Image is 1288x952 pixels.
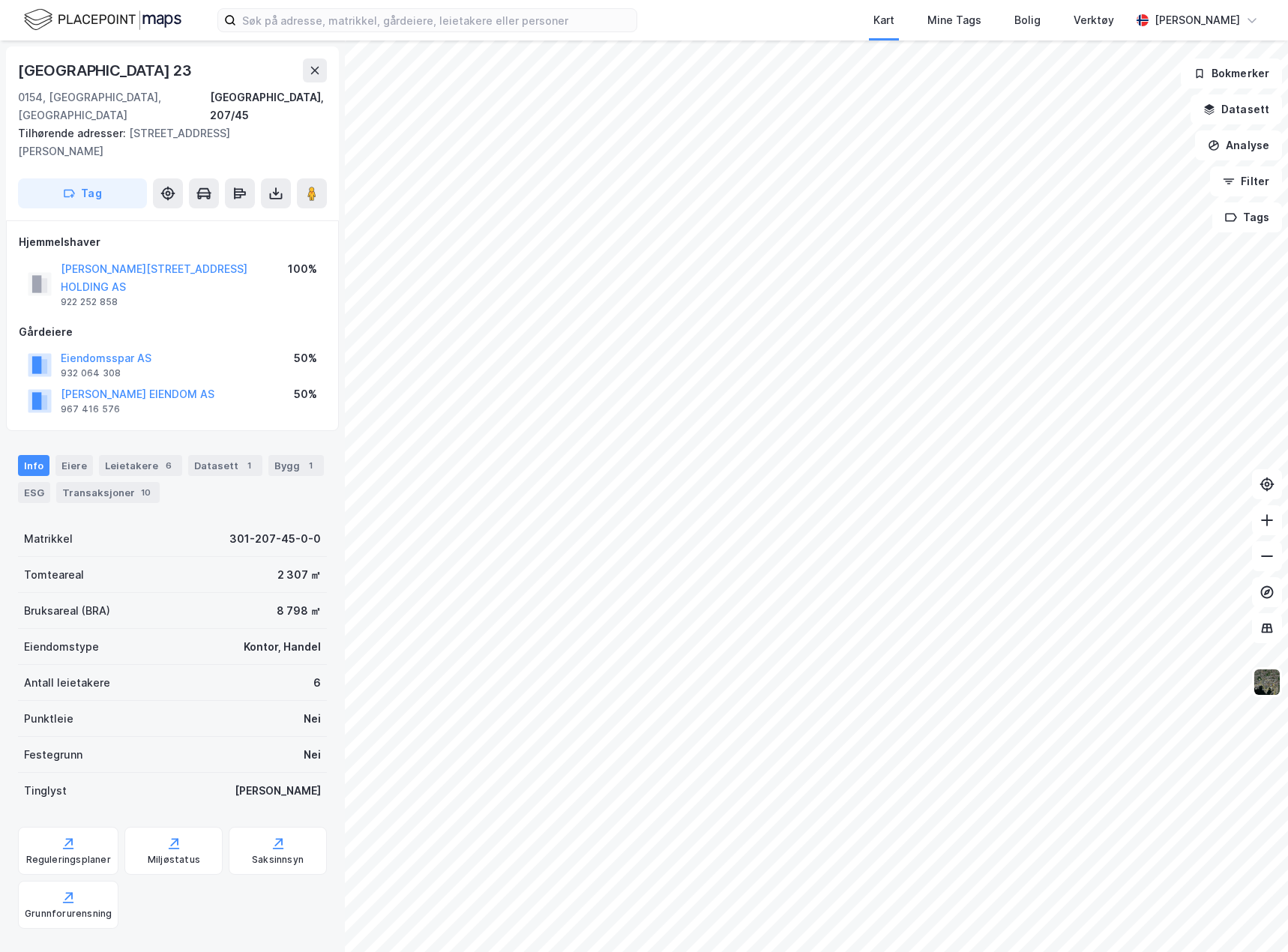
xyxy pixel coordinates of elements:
[19,323,326,341] div: Gårdeiere
[277,566,321,584] div: 2 307 ㎡
[188,455,262,476] div: Datasett
[1213,880,1288,952] div: Kontrollprogram for chat
[1253,668,1281,696] img: 9k=
[252,854,304,866] div: Saksinnsyn
[1213,880,1288,952] iframe: Chat Widget
[277,602,321,620] div: 8 798 ㎡
[294,385,317,403] div: 50%
[18,124,315,160] div: [STREET_ADDRESS][PERSON_NAME]
[61,296,118,308] div: 922 252 858
[18,58,195,82] div: [GEOGRAPHIC_DATA] 23
[18,482,50,503] div: ESG
[244,638,321,656] div: Kontor, Handel
[18,88,210,124] div: 0154, [GEOGRAPHIC_DATA], [GEOGRAPHIC_DATA]
[1191,94,1282,124] button: Datasett
[1074,11,1114,29] div: Verktøy
[18,178,147,208] button: Tag
[25,908,112,920] div: Grunnforurensning
[304,746,321,764] div: Nei
[138,485,154,500] div: 10
[294,349,317,367] div: 50%
[24,638,99,656] div: Eiendomstype
[873,11,894,29] div: Kart
[24,674,110,692] div: Antall leietakere
[161,458,176,473] div: 6
[236,9,637,31] input: Søk på adresse, matrikkel, gårdeiere, leietakere eller personer
[61,403,120,415] div: 967 416 576
[927,11,981,29] div: Mine Tags
[148,854,200,866] div: Miljøstatus
[24,710,73,728] div: Punktleie
[26,854,111,866] div: Reguleringsplaner
[55,455,93,476] div: Eiere
[19,233,326,251] div: Hjemmelshaver
[229,530,321,548] div: 301-207-45-0-0
[268,455,324,476] div: Bygg
[235,782,321,800] div: [PERSON_NAME]
[313,674,321,692] div: 6
[99,455,182,476] div: Leietakere
[303,458,318,473] div: 1
[1181,58,1282,88] button: Bokmerker
[18,455,49,476] div: Info
[56,482,160,503] div: Transaksjoner
[24,530,73,548] div: Matrikkel
[24,602,110,620] div: Bruksareal (BRA)
[18,127,129,139] span: Tilhørende adresser:
[24,746,82,764] div: Festegrunn
[1212,202,1282,232] button: Tags
[241,458,256,473] div: 1
[24,566,84,584] div: Tomteareal
[24,7,181,33] img: logo.f888ab2527a4732fd821a326f86c7f29.svg
[210,88,327,124] div: [GEOGRAPHIC_DATA], 207/45
[1195,130,1282,160] button: Analyse
[304,710,321,728] div: Nei
[1155,11,1240,29] div: [PERSON_NAME]
[1210,166,1282,196] button: Filter
[24,782,67,800] div: Tinglyst
[61,367,121,379] div: 932 064 308
[1014,11,1041,29] div: Bolig
[288,260,317,278] div: 100%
